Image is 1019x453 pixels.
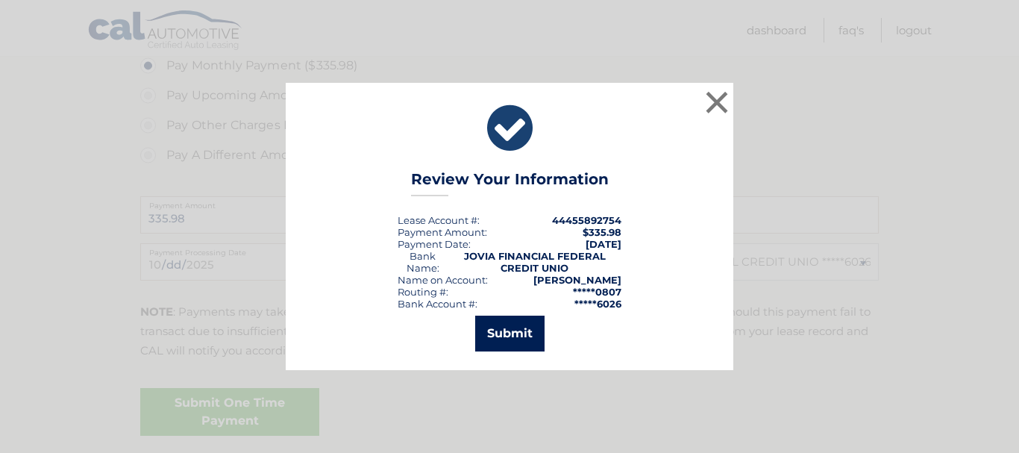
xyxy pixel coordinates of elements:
[398,298,477,310] div: Bank Account #:
[702,87,732,117] button: ×
[398,238,471,250] div: :
[475,316,545,352] button: Submit
[552,214,621,226] strong: 44455892754
[533,274,621,286] strong: [PERSON_NAME]
[586,238,621,250] span: [DATE]
[411,170,609,196] h3: Review Your Information
[398,286,448,298] div: Routing #:
[398,214,480,226] div: Lease Account #:
[398,250,448,274] div: Bank Name:
[398,274,488,286] div: Name on Account:
[464,250,606,274] strong: JOVIA FINANCIAL FEDERAL CREDIT UNIO
[583,226,621,238] span: $335.98
[398,238,468,250] span: Payment Date
[398,226,487,238] div: Payment Amount:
